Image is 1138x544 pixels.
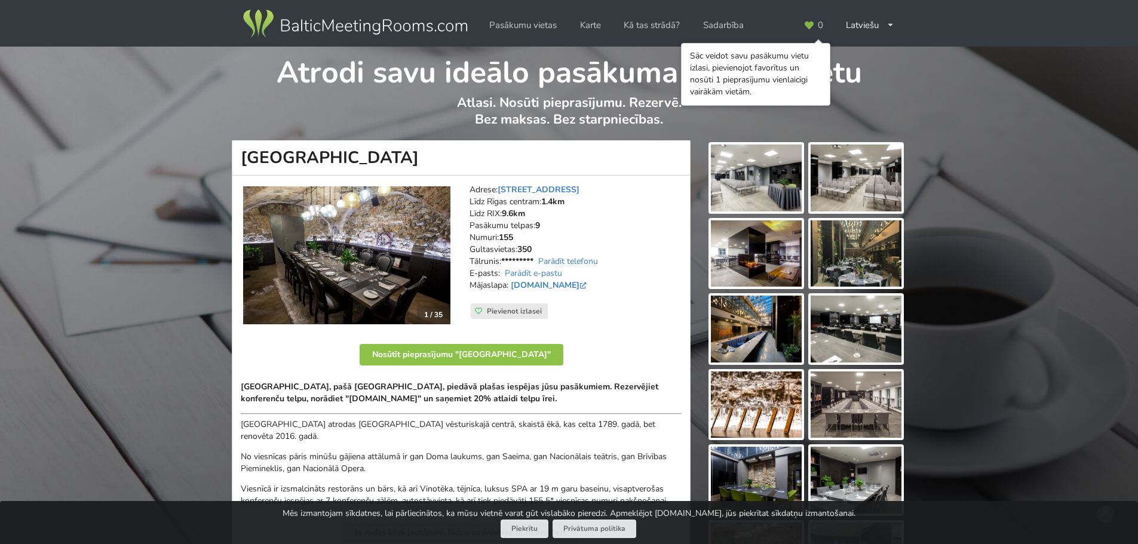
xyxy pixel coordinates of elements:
[711,220,802,287] img: Pullman Riga Old Town Hotel | Rīga | Pasākumu vieta - galerijas bilde
[241,381,658,404] strong: [GEOGRAPHIC_DATA], pašā [GEOGRAPHIC_DATA], piedāvā plašas iespējas jūsu pasākumiem. Rezervējiet k...
[241,451,682,475] p: No viesnīcas pāris minūšu gājiena attālumā ir gan Doma laukums, gan Saeima, gan Nacionālais teātr...
[838,14,903,37] div: Latviešu
[498,184,579,195] a: [STREET_ADDRESS]
[505,268,562,279] a: Parādīt e-pastu
[818,21,823,30] span: 0
[241,483,682,507] p: Viesnīcā ir izsmalcināts restorāns un bārs, kā arī Vinotēka, tējnīca, luksus SPA ar 19 m garu bas...
[711,296,802,362] img: Pullman Riga Old Town Hotel | Rīga | Pasākumu vieta - galerijas bilde
[499,232,513,243] strong: 155
[711,447,802,514] img: Pullman Riga Old Town Hotel | Rīga | Pasākumu vieta - galerijas bilde
[811,296,901,362] img: Pullman Riga Old Town Hotel | Rīga | Pasākumu vieta - galerijas bilde
[695,14,752,37] a: Sadarbība
[535,220,540,231] strong: 9
[572,14,609,37] a: Karte
[541,196,565,207] strong: 1.4km
[470,184,682,303] address: Adrese: Līdz Rīgas centram: Līdz RIX: Pasākumu telpas: Numuri: Gultasvietas: Tālrunis: E-pasts: M...
[517,244,532,255] strong: 350
[243,186,450,325] a: Viesnīca | Rīga | Pullman Riga Old Town Hotel 1 / 35
[811,220,901,287] img: Pullman Riga Old Town Hotel | Rīga | Pasākumu vieta - galerijas bilde
[538,256,598,267] a: Parādīt telefonu
[615,14,688,37] a: Kā tas strādā?
[241,7,470,41] img: Baltic Meeting Rooms
[360,344,563,365] button: Nosūtīt pieprasījumu "[GEOGRAPHIC_DATA]"
[711,145,802,211] img: Pullman Riga Old Town Hotel | Rīga | Pasākumu vieta - galerijas bilde
[481,14,565,37] a: Pasākumu vietas
[690,50,821,98] div: Sāc veidot savu pasākumu vietu izlasi, pievienojot favorītus un nosūti 1 pieprasījumu vienlaicīgi...
[241,419,682,442] p: [GEOGRAPHIC_DATA] atrodas [GEOGRAPHIC_DATA] vēsturiskajā centrā, skaistā ēkā, kas celta 1789. gad...
[553,520,636,538] a: Privātuma politika
[811,447,901,514] img: Pullman Riga Old Town Hotel | Rīga | Pasākumu vieta - galerijas bilde
[502,208,525,219] strong: 9.6km
[711,371,802,438] img: Pullman Riga Old Town Hotel | Rīga | Pasākumu vieta - galerijas bilde
[417,306,450,324] div: 1 / 35
[501,520,548,538] button: Piekrītu
[511,279,589,291] a: [DOMAIN_NAME]
[487,306,542,316] span: Pievienot izlasei
[811,145,901,211] img: Pullman Riga Old Town Hotel | Rīga | Pasākumu vieta - galerijas bilde
[243,186,450,325] img: Viesnīca | Rīga | Pullman Riga Old Town Hotel
[232,140,691,176] h1: [GEOGRAPHIC_DATA]
[232,47,906,92] h1: Atrodi savu ideālo pasākuma norises vietu
[811,371,901,438] img: Pullman Riga Old Town Hotel | Rīga | Pasākumu vieta - galerijas bilde
[232,94,906,140] p: Atlasi. Nosūti pieprasījumu. Rezervē. Bez maksas. Bez starpniecības.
